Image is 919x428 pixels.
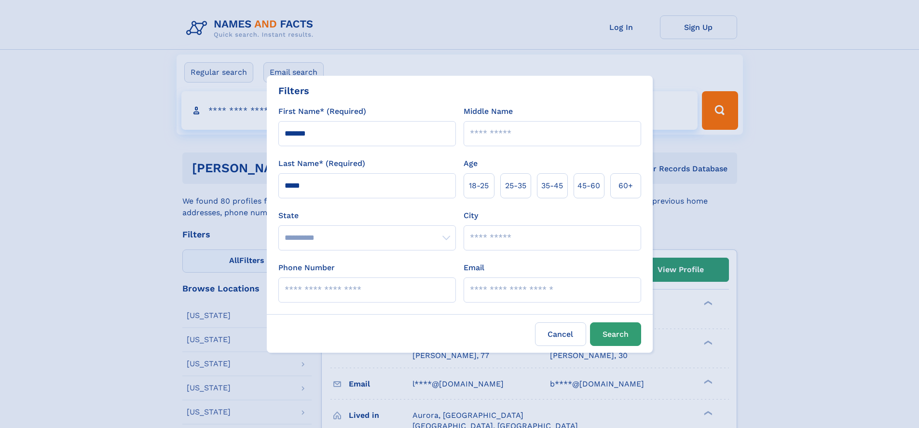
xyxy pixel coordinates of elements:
[618,180,633,192] span: 60+
[278,106,366,117] label: First Name* (Required)
[278,83,309,98] div: Filters
[464,262,484,274] label: Email
[577,180,600,192] span: 45‑60
[464,210,478,221] label: City
[464,106,513,117] label: Middle Name
[278,158,365,169] label: Last Name* (Required)
[505,180,526,192] span: 25‑35
[464,158,478,169] label: Age
[541,180,563,192] span: 35‑45
[535,322,586,346] label: Cancel
[278,210,456,221] label: State
[278,262,335,274] label: Phone Number
[469,180,489,192] span: 18‑25
[590,322,641,346] button: Search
